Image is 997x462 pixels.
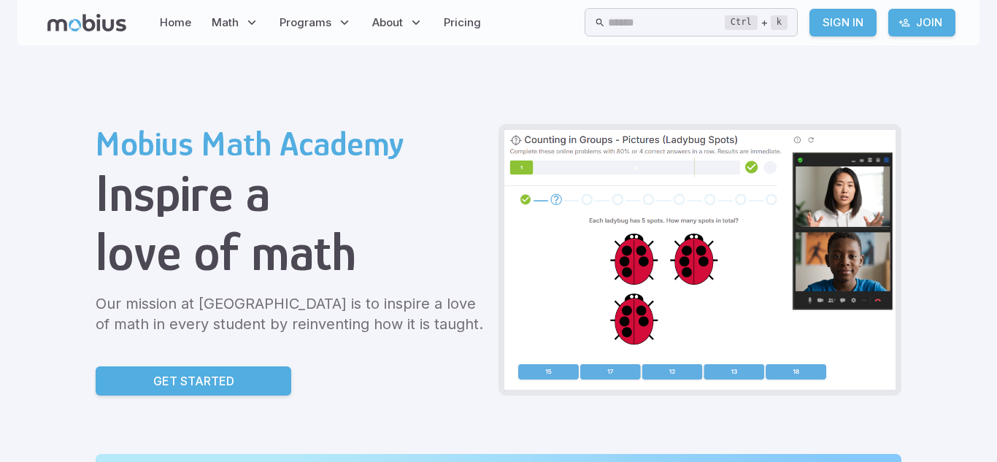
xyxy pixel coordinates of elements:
a: Sign In [809,9,877,36]
kbd: k [771,15,788,30]
h2: Mobius Math Academy [96,124,487,163]
a: Pricing [439,6,485,39]
p: Get Started [153,372,234,390]
span: Programs [280,15,331,31]
h1: Inspire a [96,163,487,223]
a: Join [888,9,955,36]
img: Grade 2 Class [504,130,896,390]
p: Our mission at [GEOGRAPHIC_DATA] is to inspire a love of math in every student by reinventing how... [96,293,487,334]
div: + [725,14,788,31]
a: Home [155,6,196,39]
a: Get Started [96,366,291,396]
span: About [372,15,403,31]
span: Math [212,15,239,31]
kbd: Ctrl [725,15,758,30]
h1: love of math [96,223,487,282]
